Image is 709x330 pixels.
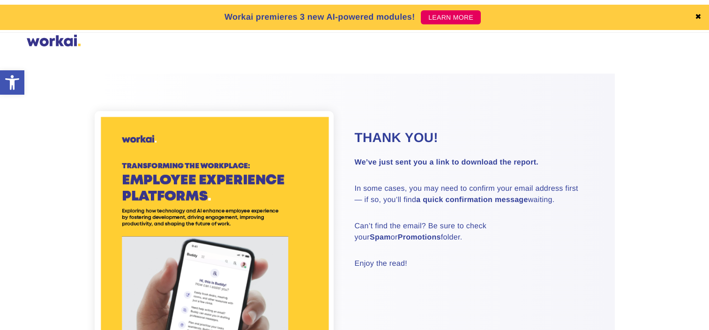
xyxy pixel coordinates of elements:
strong: We’ve just sent you a link to download the report. [355,158,539,166]
strong: Spam [370,233,391,241]
strong: a quick confirmation message [416,196,528,204]
p: Workai premieres 3 new AI-powered modules! [224,11,415,23]
strong: Promotions [398,233,441,241]
a: ✖ [695,14,702,21]
p: In some cases, you may need to confirm your email address first — if so, you’ll find waiting. [355,183,591,206]
h2: Thank you! [355,129,591,147]
p: Enjoy the read! [355,258,591,270]
a: LEARN MORE [421,10,481,24]
p: Can’t find the email? Be sure to check your or folder. [355,221,591,243]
